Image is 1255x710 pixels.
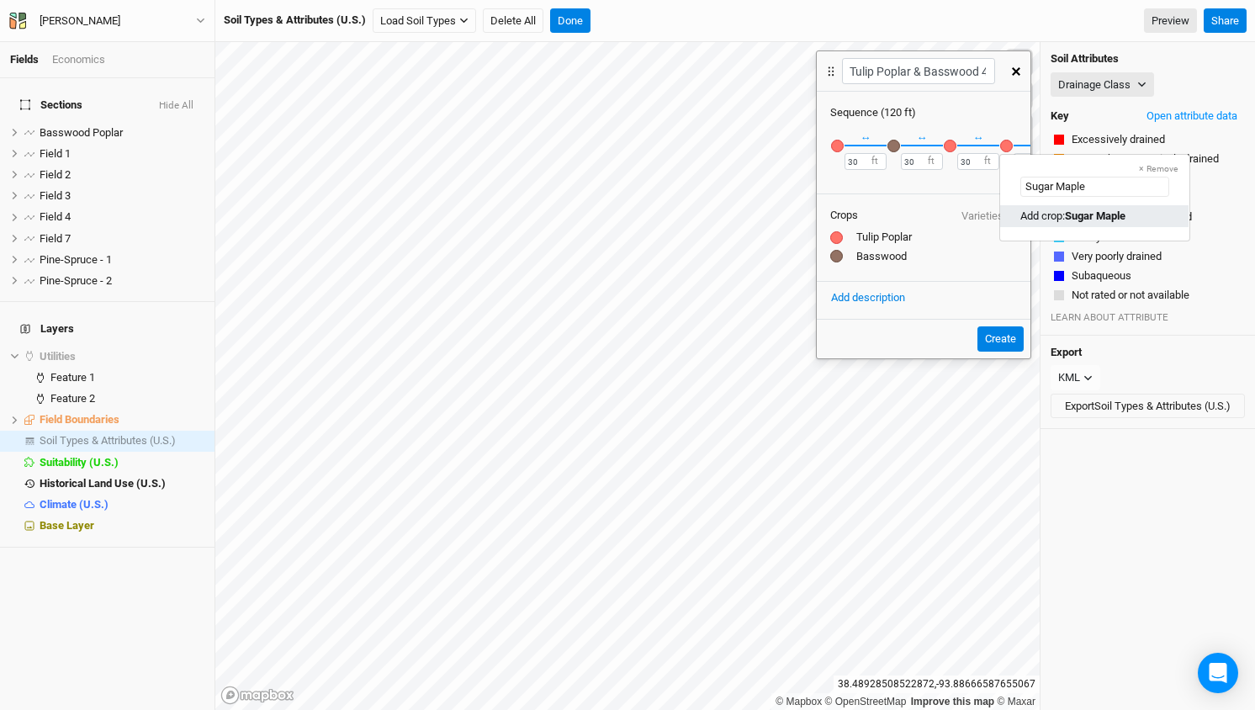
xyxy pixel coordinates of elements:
[50,392,204,405] div: Feature 2
[40,13,120,29] div: [PERSON_NAME]
[40,434,176,447] span: Soil Types & Attributes (U.S.)
[40,189,71,202] span: Field 3
[830,208,1017,223] div: Crops
[1071,268,1132,284] button: Subaqueous
[1198,653,1238,693] div: Open Intercom Messenger
[40,498,109,511] span: Climate (U.S.)
[997,696,1035,707] a: Maxar
[40,519,204,532] div: Base Layer
[1051,109,1069,123] h4: Key
[40,147,204,161] div: Field 1
[373,8,476,34] button: Load Soil Types
[10,312,204,346] h4: Layers
[1071,151,1220,167] button: Somewhat excessively drained
[40,189,204,203] div: Field 3
[40,350,204,363] div: Utilities
[830,249,1017,264] div: Basswood
[40,147,71,160] span: Field 1
[550,8,590,34] button: Done
[834,676,1040,693] div: 38.48928508522872 , -93.88666587655067
[40,126,204,140] div: Basswood Poplar
[40,477,204,490] div: Historical Land Use (U.S.)
[961,209,1017,222] button: Varieties
[50,371,204,384] div: Feature 1
[1020,209,1125,224] div: Add crop:
[1058,369,1080,386] div: KML
[917,120,928,145] div: ↔
[40,456,204,469] div: Suitability (U.S.)
[483,8,543,34] button: Delete All
[871,155,878,168] label: ft
[40,210,71,223] span: Field 4
[1128,162,1189,177] button: × Remove
[220,686,294,705] a: Mapbox logo
[40,350,76,363] span: Utilities
[8,12,206,30] button: [PERSON_NAME]
[1051,310,1245,324] div: LEARN ABOUT ATTRIBUTE
[830,289,906,307] button: Add description
[40,274,112,287] span: Pine-Spruce - 2
[1144,8,1197,34] a: Preview
[1051,52,1245,66] h4: Soil Attributes
[1065,209,1125,222] mark: Sugar Maple
[40,210,204,224] div: Field 4
[40,168,204,182] div: Field 2
[10,53,39,66] a: Fields
[40,232,71,245] span: Field 7
[830,230,1017,245] div: Tulip Poplar
[1071,287,1190,304] button: Not rated or not available
[224,13,366,28] div: Soil Types & Attributes (U.S.)
[984,155,991,168] label: ft
[40,434,204,448] div: Soil Types & Attributes (U.S.)
[825,696,907,707] a: OpenStreetMap
[842,58,994,84] input: Pattern name
[40,168,71,181] span: Field 2
[40,413,119,426] span: Field Boundaries
[776,696,822,707] a: Mapbox
[20,98,82,112] span: Sections
[40,274,204,288] div: Pine-Spruce - 2
[1030,120,1041,145] div: ↔
[1051,346,1245,359] h4: Export
[1051,394,1245,419] button: ExportSoil Types & Attributes (U.S.)
[1071,131,1166,148] button: Excessively drained
[977,326,1024,352] button: Create
[928,155,935,168] label: ft
[40,498,204,511] div: Climate (U.S.)
[1051,72,1154,98] button: Drainage Class
[40,456,119,469] span: Suitability (U.S.)
[860,120,871,145] div: ↔
[1204,8,1247,34] button: Share
[1051,365,1100,390] button: KML
[40,519,94,532] span: Base Layer
[1139,103,1245,129] button: Open attribute data
[50,392,95,405] span: Feature 2
[40,126,123,139] span: Basswood Poplar
[40,477,166,490] span: Historical Land Use (U.S.)
[50,371,95,384] span: Feature 1
[911,696,994,707] a: Improve this map
[40,253,112,266] span: Pine-Spruce - 1
[973,120,984,145] div: ↔
[1020,177,1169,197] input: Search or add crop...
[40,13,120,29] div: Graybill Claude
[215,42,1040,710] canvas: Map
[1000,199,1189,234] div: menu-options
[1071,248,1162,265] button: Very poorly drained
[40,253,204,267] div: Pine-Spruce - 1
[830,105,1017,120] div: Sequence ( 120 ft )
[52,52,105,67] div: Economics
[40,232,204,246] div: Field 7
[158,100,194,112] button: Hide All
[40,413,204,427] div: Field Boundaries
